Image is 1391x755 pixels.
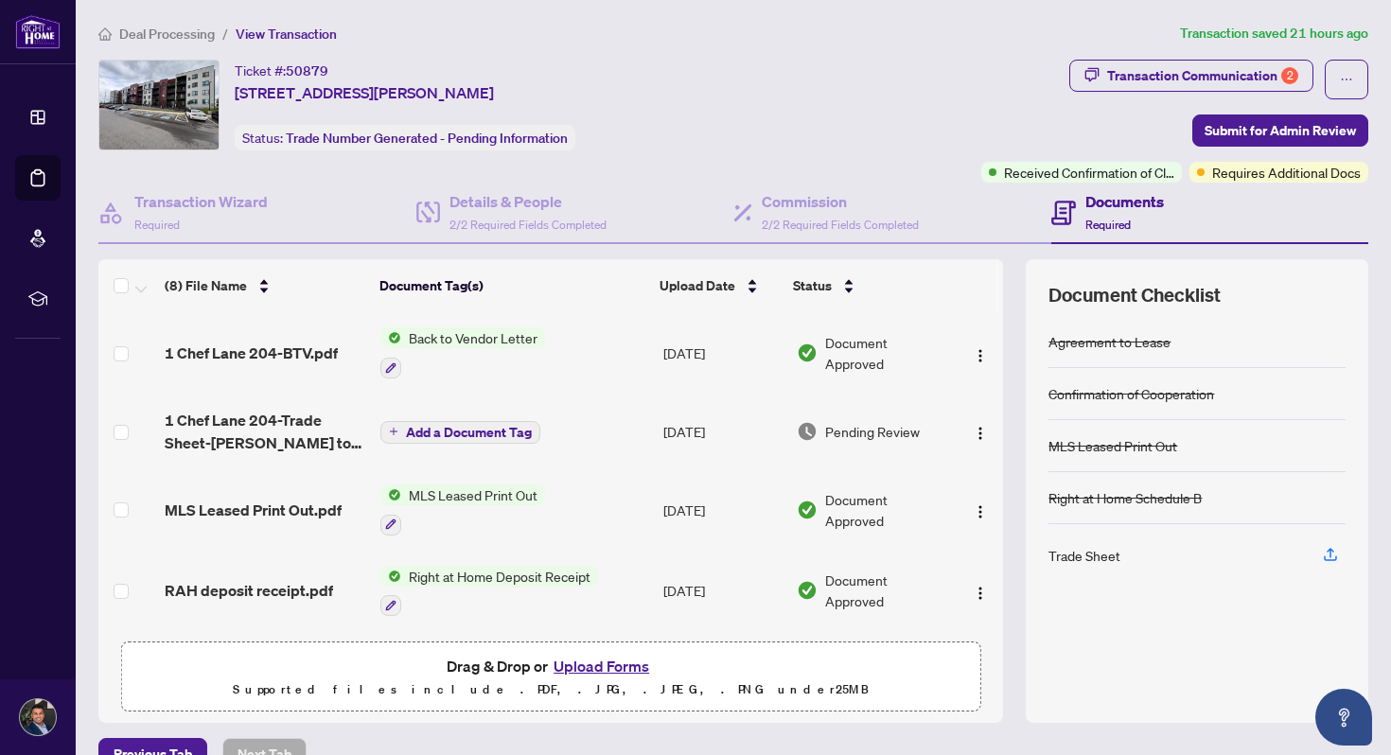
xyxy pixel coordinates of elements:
[1069,60,1313,92] button: Transaction Communication2
[165,409,365,454] span: 1 Chef Lane 204-Trade Sheet-[PERSON_NAME] to Review.pdf
[1004,162,1174,183] span: Received Confirmation of Closing
[406,426,532,439] span: Add a Document Tag
[165,499,342,521] span: MLS Leased Print Out.pdf
[973,348,988,363] img: Logo
[656,312,789,394] td: [DATE]
[449,218,607,232] span: 2/2 Required Fields Completed
[656,551,789,632] td: [DATE]
[286,130,568,147] span: Trade Number Generated - Pending Information
[652,259,784,312] th: Upload Date
[380,566,401,587] img: Status Icon
[1048,331,1171,352] div: Agreement to Lease
[797,500,818,520] img: Document Status
[389,427,398,436] span: plus
[965,495,995,525] button: Logo
[20,699,56,735] img: Profile Icon
[15,14,61,49] img: logo
[1085,190,1164,213] h4: Documents
[825,489,948,531] span: Document Approved
[449,190,607,213] h4: Details & People
[222,23,228,44] li: /
[825,421,920,442] span: Pending Review
[401,566,598,587] span: Right at Home Deposit Receipt
[660,275,735,296] span: Upload Date
[380,566,598,617] button: Status IconRight at Home Deposit Receipt
[1048,435,1177,456] div: MLS Leased Print Out
[1212,162,1361,183] span: Requires Additional Docs
[165,342,338,364] span: 1 Chef Lane 204-BTV.pdf
[965,575,995,606] button: Logo
[98,27,112,41] span: home
[236,26,337,43] span: View Transaction
[380,327,545,378] button: Status IconBack to Vendor Letter
[165,579,333,602] span: RAH deposit receipt.pdf
[965,338,995,368] button: Logo
[1315,689,1372,746] button: Open asap
[797,580,818,601] img: Document Status
[1048,282,1221,308] span: Document Checklist
[973,504,988,519] img: Logo
[762,190,919,213] h4: Commission
[380,484,545,536] button: Status IconMLS Leased Print Out
[165,275,247,296] span: (8) File Name
[656,469,789,551] td: [DATE]
[785,259,951,312] th: Status
[1085,218,1131,232] span: Required
[1180,23,1368,44] article: Transaction saved 21 hours ago
[965,416,995,447] button: Logo
[122,642,979,712] span: Drag & Drop orUpload FormsSupported files include .PDF, .JPG, .JPEG, .PNG under25MB
[973,426,988,441] img: Logo
[1281,67,1298,84] div: 2
[548,654,655,678] button: Upload Forms
[380,421,540,444] button: Add a Document Tag
[973,586,988,601] img: Logo
[797,342,818,363] img: Document Status
[133,678,968,701] p: Supported files include .PDF, .JPG, .JPEG, .PNG under 25 MB
[1048,487,1202,508] div: Right at Home Schedule B
[119,26,215,43] span: Deal Processing
[656,394,789,469] td: [DATE]
[235,81,494,104] span: [STREET_ADDRESS][PERSON_NAME]
[793,275,832,296] span: Status
[134,218,180,232] span: Required
[1048,545,1120,566] div: Trade Sheet
[401,327,545,348] span: Back to Vendor Letter
[380,484,401,505] img: Status Icon
[401,484,545,505] span: MLS Leased Print Out
[1340,73,1353,86] span: ellipsis
[286,62,328,79] span: 50879
[1205,115,1356,146] span: Submit for Admin Review
[134,190,268,213] h4: Transaction Wizard
[656,631,789,703] td: [DATE]
[99,61,219,149] img: IMG-S12358419_1.jpg
[762,218,919,232] span: 2/2 Required Fields Completed
[1048,383,1214,404] div: Confirmation of Cooperation
[372,259,652,312] th: Document Tag(s)
[797,421,818,442] img: Document Status
[235,60,328,81] div: Ticket #:
[380,327,401,348] img: Status Icon
[825,332,948,374] span: Document Approved
[157,259,372,312] th: (8) File Name
[825,570,948,611] span: Document Approved
[447,654,655,678] span: Drag & Drop or
[1107,61,1298,91] div: Transaction Communication
[380,419,540,444] button: Add a Document Tag
[235,125,575,150] div: Status:
[1192,114,1368,147] button: Submit for Admin Review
